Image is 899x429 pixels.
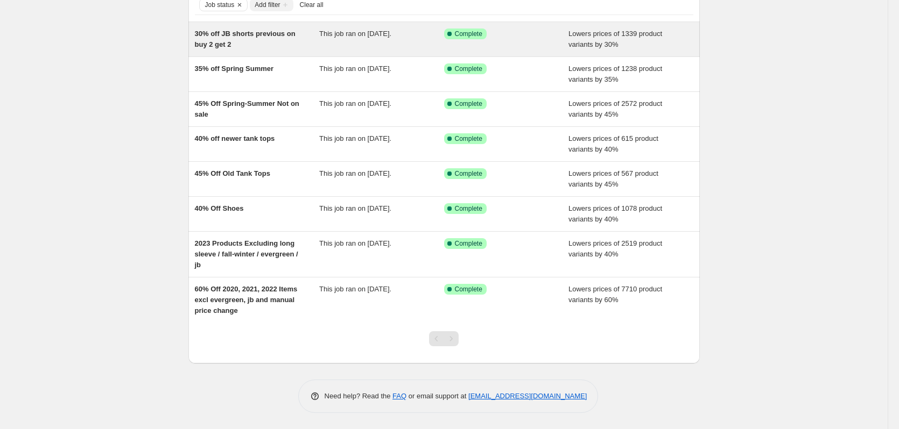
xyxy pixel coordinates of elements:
span: 35% off Spring Summer [195,65,274,73]
span: or email support at [406,392,468,400]
span: Clear all [300,1,324,9]
span: This job ran on [DATE]. [319,204,391,212]
span: This job ran on [DATE]. [319,169,391,177]
span: Complete [455,239,482,248]
span: Lowers prices of 567 product variants by 45% [568,169,658,188]
span: Lowers prices of 1078 product variants by 40% [568,204,662,223]
span: Lowers prices of 615 product variants by 40% [568,134,658,153]
span: Lowers prices of 7710 product variants by 60% [568,285,662,304]
span: Lowers prices of 2519 product variants by 40% [568,239,662,258]
span: This job ran on [DATE]. [319,239,391,247]
span: This job ran on [DATE]. [319,30,391,38]
span: This job ran on [DATE]. [319,65,391,73]
span: Complete [455,65,482,73]
span: This job ran on [DATE]. [319,285,391,293]
span: Add filter [255,1,280,9]
span: Complete [455,169,482,178]
span: Job status [205,1,235,9]
span: This job ran on [DATE]. [319,99,391,108]
span: 45% Off Old Tank Tops [195,169,270,177]
nav: Pagination [429,331,459,346]
span: Lowers prices of 1339 product variants by 30% [568,30,662,48]
span: Need help? Read the [325,392,393,400]
span: Lowers prices of 1238 product variants by 35% [568,65,662,83]
span: Complete [455,134,482,143]
span: 30% off JB shorts previous on buy 2 get 2 [195,30,296,48]
span: 45% Off Spring-Summer Not on sale [195,99,299,118]
a: [EMAIL_ADDRESS][DOMAIN_NAME] [468,392,587,400]
span: Complete [455,30,482,38]
span: 2023 Products Excluding long sleeve / fall-winter / evergreen / jb [195,239,298,269]
a: FAQ [392,392,406,400]
span: Lowers prices of 2572 product variants by 45% [568,99,662,118]
span: 40% Off Shoes [195,204,244,212]
span: 60% Off 2020, 2021, 2022 Items excl evergreen, jb and manual price change [195,285,298,314]
span: Complete [455,99,482,108]
span: This job ran on [DATE]. [319,134,391,142]
span: 40% off newer tank tops [195,134,275,142]
span: Complete [455,204,482,213]
span: Complete [455,285,482,294]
